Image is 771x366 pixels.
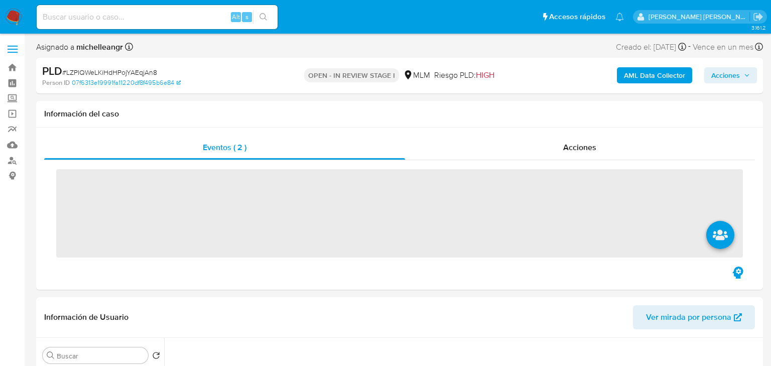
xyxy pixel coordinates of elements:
span: Eventos ( 2 ) [203,142,246,153]
div: Creado el: [DATE] [616,40,686,54]
button: AML Data Collector [617,67,692,83]
p: OPEN - IN REVIEW STAGE I [304,68,399,82]
span: Ver mirada por persona [646,305,731,329]
p: michelleangelica.rodriguez@mercadolibre.com.mx [649,12,750,22]
button: search-icon [253,10,274,24]
button: Acciones [704,67,757,83]
span: Riesgo PLD: [434,70,494,81]
a: Notificaciones [615,13,624,21]
span: s [245,12,248,22]
a: 07f6313e19991fa11220df8f495b6e84 [72,78,181,87]
h1: Información del caso [44,109,755,119]
b: Person ID [42,78,70,87]
span: HIGH [476,69,494,81]
button: Buscar [47,351,55,359]
span: Asignado a [36,42,123,53]
span: Alt [232,12,240,22]
span: ‌ [56,169,743,258]
input: Buscar [57,351,144,360]
span: Acciones [711,67,740,83]
input: Buscar usuario o caso... [37,11,278,24]
h1: Información de Usuario [44,312,128,322]
div: MLM [403,70,430,81]
span: Vence en un mes [693,42,753,53]
span: Acciones [563,142,596,153]
b: michelleangr [74,41,123,53]
b: AML Data Collector [624,67,685,83]
span: - [688,40,691,54]
a: Salir [753,12,763,22]
span: # LZPIQWeLKiHdHPojYAEqjAn8 [62,67,157,77]
button: Volver al orden por defecto [152,351,160,362]
button: Ver mirada por persona [633,305,755,329]
span: Accesos rápidos [549,12,605,22]
b: PLD [42,63,62,79]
